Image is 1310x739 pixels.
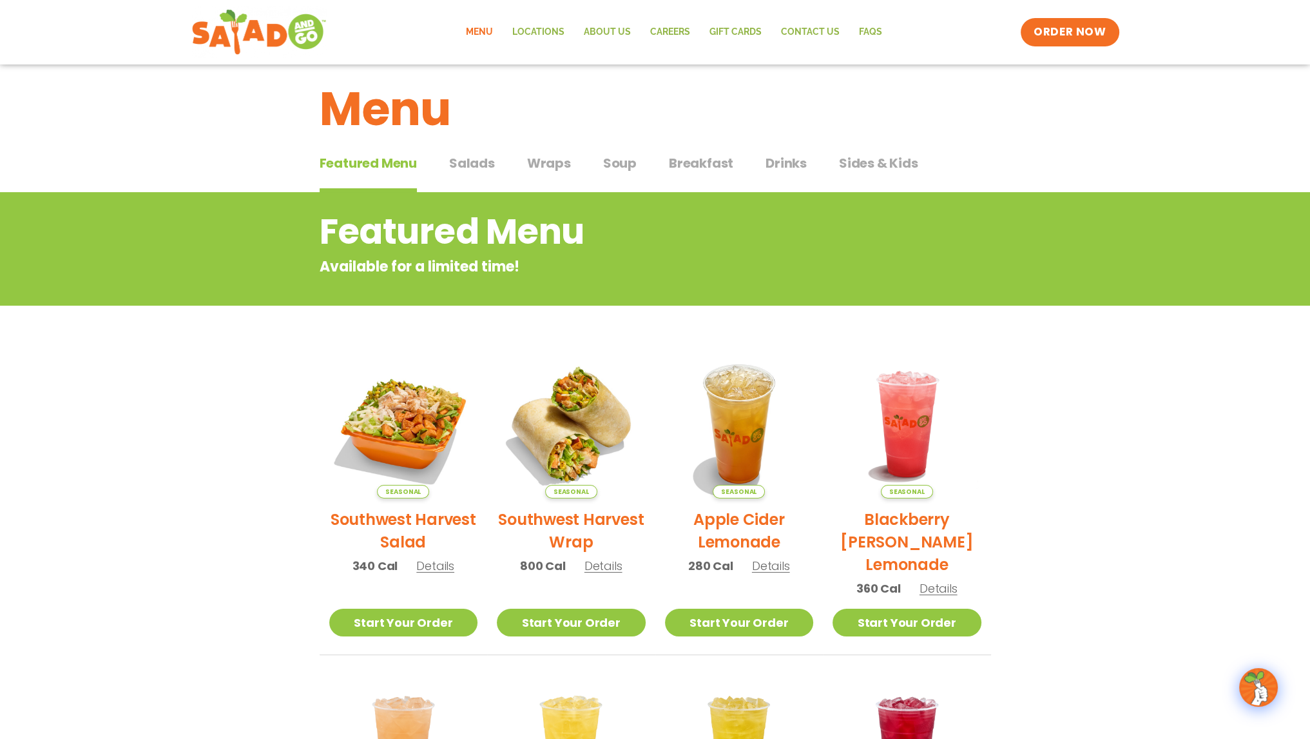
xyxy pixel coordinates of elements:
[574,17,641,47] a: About Us
[700,17,771,47] a: GIFT CARDS
[497,508,646,553] h2: Southwest Harvest Wrap
[449,153,495,173] span: Salads
[377,485,429,498] span: Seasonal
[856,580,901,597] span: 360 Cal
[456,17,503,47] a: Menu
[320,74,991,144] h1: Menu
[497,609,646,636] a: Start Your Order
[1034,25,1106,40] span: ORDER NOW
[665,350,814,498] img: Product photo for Apple Cider Lemonade
[320,206,887,258] h2: Featured Menu
[456,17,892,47] nav: Menu
[329,350,478,498] img: Product photo for Southwest Harvest Salad
[527,153,571,173] span: Wraps
[1021,18,1119,46] a: ORDER NOW
[1240,669,1276,705] img: wpChatIcon
[665,609,814,636] a: Start Your Order
[688,557,733,575] span: 280 Cal
[320,256,887,277] p: Available for a limited time!
[669,153,733,173] span: Breakfast
[839,153,918,173] span: Sides & Kids
[352,557,398,575] span: 340 Cal
[520,557,566,575] span: 800 Cal
[329,609,478,636] a: Start Your Order
[584,558,622,574] span: Details
[545,485,597,498] span: Seasonal
[920,580,958,596] span: Details
[320,149,991,193] div: Tabbed content
[713,485,765,498] span: Seasonal
[416,558,454,574] span: Details
[881,485,933,498] span: Seasonal
[752,558,790,574] span: Details
[503,17,574,47] a: Locations
[833,609,981,636] a: Start Your Order
[665,508,814,553] h2: Apple Cider Lemonade
[497,350,646,498] img: Product photo for Southwest Harvest Wrap
[320,153,417,173] span: Featured Menu
[771,17,849,47] a: Contact Us
[766,153,807,173] span: Drinks
[833,508,981,576] h2: Blackberry [PERSON_NAME] Lemonade
[849,17,892,47] a: FAQs
[603,153,637,173] span: Soup
[191,6,327,58] img: new-SAG-logo-768×292
[641,17,700,47] a: Careers
[833,350,981,498] img: Product photo for Blackberry Bramble Lemonade
[329,508,478,553] h2: Southwest Harvest Salad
